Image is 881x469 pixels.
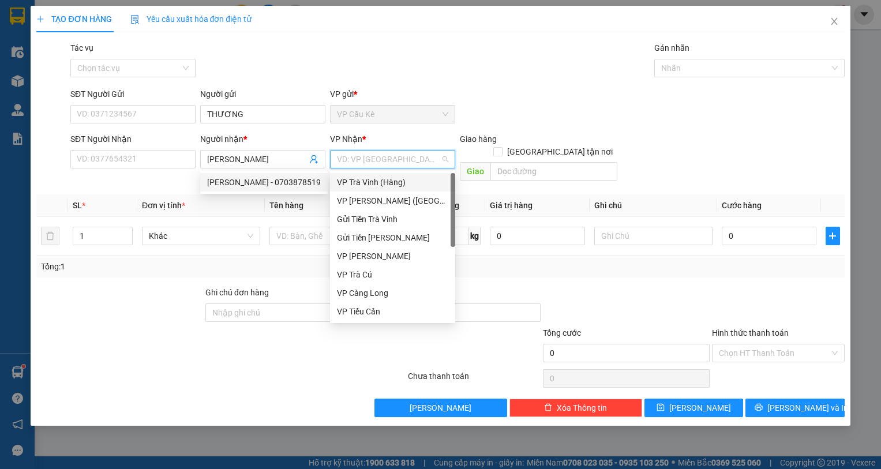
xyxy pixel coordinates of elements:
[62,62,81,73] span: ĐAN
[205,288,269,297] label: Ghi chú đơn hàng
[337,305,448,318] div: VP Tiểu Cần
[543,328,581,337] span: Tổng cước
[410,402,471,414] span: [PERSON_NAME]
[73,201,82,210] span: SL
[490,201,533,210] span: Giá trị hàng
[330,210,455,228] div: Gửi Tiền Trà Vinh
[826,231,839,241] span: plus
[5,39,168,61] p: NHẬN:
[330,284,455,302] div: VP Càng Long
[24,22,89,33] span: VP Cầu Kè -
[590,194,717,217] th: Ghi chú
[205,303,372,322] input: Ghi chú đơn hàng
[330,302,455,321] div: VP Tiểu Cần
[657,403,665,412] span: save
[337,194,448,207] div: VP [PERSON_NAME] ([GEOGRAPHIC_DATA])
[337,268,448,281] div: VP Trà Cú
[557,402,607,414] span: Xóa Thông tin
[509,399,642,417] button: deleteXóa Thông tin
[200,133,325,145] div: Người nhận
[39,6,134,17] strong: BIÊN NHẬN GỬI HÀNG
[130,14,252,24] span: Yêu cầu xuất hóa đơn điện tử
[330,247,455,265] div: VP Vũng Liêm
[5,39,116,61] span: VP [PERSON_NAME] ([GEOGRAPHIC_DATA])
[200,173,328,192] div: NGUYỄN LÂN - 0703878519
[149,227,253,245] span: Khác
[142,201,185,210] span: Đơn vị tính
[654,43,689,52] label: Gán nhãn
[374,399,507,417] button: [PERSON_NAME]
[309,155,318,164] span: user-add
[826,227,839,245] button: plus
[330,265,455,284] div: VP Trà Cú
[337,287,448,299] div: VP Càng Long
[36,15,44,23] span: plus
[818,6,850,38] button: Close
[755,403,763,412] span: printer
[745,399,845,417] button: printer[PERSON_NAME] và In
[5,22,168,33] p: GỬI:
[70,88,196,100] div: SĐT Người Gửi
[722,201,762,210] span: Cước hàng
[490,162,617,181] input: Dọc đường
[269,227,388,245] input: VD: Bàn, Ghế
[330,192,455,210] div: VP Trần Phú (Hàng)
[460,162,490,181] span: Giao
[200,88,325,100] div: Người gửi
[5,75,28,86] span: GIAO:
[70,43,93,52] label: Tác vụ
[503,145,617,158] span: [GEOGRAPHIC_DATA] tận nơi
[5,62,81,73] span: 0909533642 -
[337,106,448,123] span: VP Cầu Kè
[337,176,448,189] div: VP Trà Vinh (Hàng)
[269,201,303,210] span: Tên hàng
[594,227,713,245] input: Ghi Chú
[490,227,585,245] input: 0
[72,22,89,33] span: DUY
[469,227,481,245] span: kg
[36,14,111,24] span: TẠO ĐƠN HÀNG
[712,328,789,337] label: Hình thức thanh toán
[644,399,744,417] button: save[PERSON_NAME]
[330,134,362,144] span: VP Nhận
[407,370,542,390] div: Chưa thanh toán
[330,173,455,192] div: VP Trà Vinh (Hàng)
[337,250,448,262] div: VP [PERSON_NAME]
[337,213,448,226] div: Gửi Tiền Trà Vinh
[330,228,455,247] div: Gửi Tiền Trần Phú
[41,260,340,273] div: Tổng: 1
[330,88,455,100] div: VP gửi
[70,133,196,145] div: SĐT Người Nhận
[767,402,848,414] span: [PERSON_NAME] và In
[41,227,59,245] button: delete
[460,134,497,144] span: Giao hàng
[830,17,839,26] span: close
[207,176,321,189] div: [PERSON_NAME] - 0703878519
[130,15,140,24] img: icon
[669,402,731,414] span: [PERSON_NAME]
[337,231,448,244] div: Gửi Tiền [PERSON_NAME]
[544,403,552,412] span: delete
